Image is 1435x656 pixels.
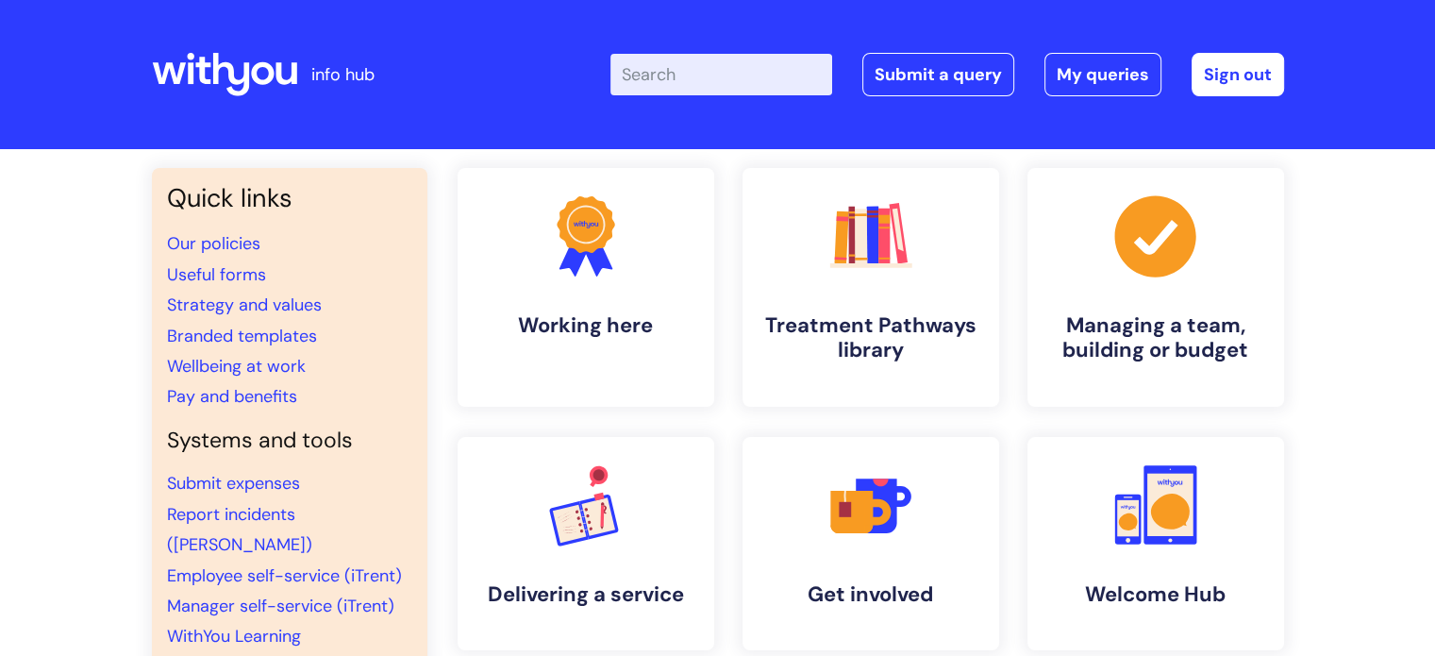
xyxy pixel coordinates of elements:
h4: Treatment Pathways library [758,313,984,363]
a: Submit expenses [167,472,300,495]
h4: Delivering a service [473,582,699,607]
a: WithYou Learning [167,625,301,648]
a: Pay and benefits [167,385,297,408]
a: Treatment Pathways library [743,168,999,407]
a: Welcome Hub [1027,437,1284,650]
a: Wellbeing at work [167,355,306,378]
a: Useful forms [167,263,266,286]
a: Employee self-service (iTrent) [167,564,402,587]
a: Delivering a service [458,437,714,650]
a: Our policies [167,232,260,255]
a: Branded templates [167,325,317,347]
a: Submit a query [862,53,1014,96]
a: Sign out [1192,53,1284,96]
a: Get involved [743,437,999,650]
h3: Quick links [167,183,412,213]
a: Managing a team, building or budget [1027,168,1284,407]
input: Search [610,54,832,95]
a: Report incidents ([PERSON_NAME]) [167,503,312,556]
a: My queries [1044,53,1161,96]
a: Manager self-service (iTrent) [167,595,394,617]
h4: Get involved [758,582,984,607]
h4: Managing a team, building or budget [1043,313,1269,363]
a: Working here [458,168,714,407]
h4: Welcome Hub [1043,582,1269,607]
h4: Systems and tools [167,428,412,454]
div: | - [610,53,1284,96]
a: Strategy and values [167,294,322,316]
p: info hub [311,59,375,90]
h4: Working here [473,313,699,338]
